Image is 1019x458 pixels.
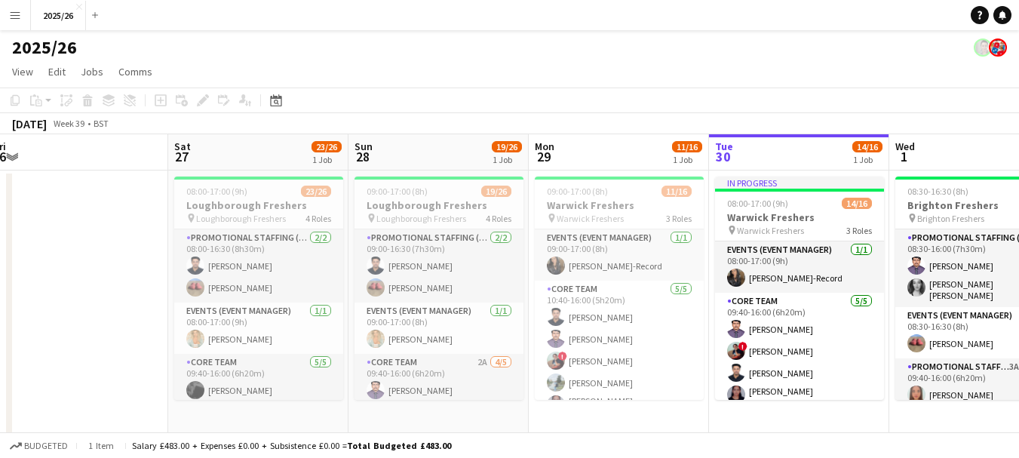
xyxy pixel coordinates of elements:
[42,62,72,81] a: Edit
[347,440,451,451] span: Total Budgeted £483.00
[6,62,39,81] a: View
[8,438,70,454] button: Budgeted
[974,38,992,57] app-user-avatar: Mica Young
[989,38,1007,57] app-user-avatar: Event Managers
[50,118,87,129] span: Week 39
[12,36,77,59] h1: 2025/26
[112,62,158,81] a: Comms
[75,62,109,81] a: Jobs
[132,440,451,451] div: Salary £483.00 + Expenses £0.00 + Subsistence £0.00 =
[24,441,68,451] span: Budgeted
[12,116,47,131] div: [DATE]
[12,65,33,78] span: View
[118,65,152,78] span: Comms
[94,118,109,129] div: BST
[48,65,66,78] span: Edit
[81,65,103,78] span: Jobs
[83,440,119,451] span: 1 item
[31,1,86,30] button: 2025/26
